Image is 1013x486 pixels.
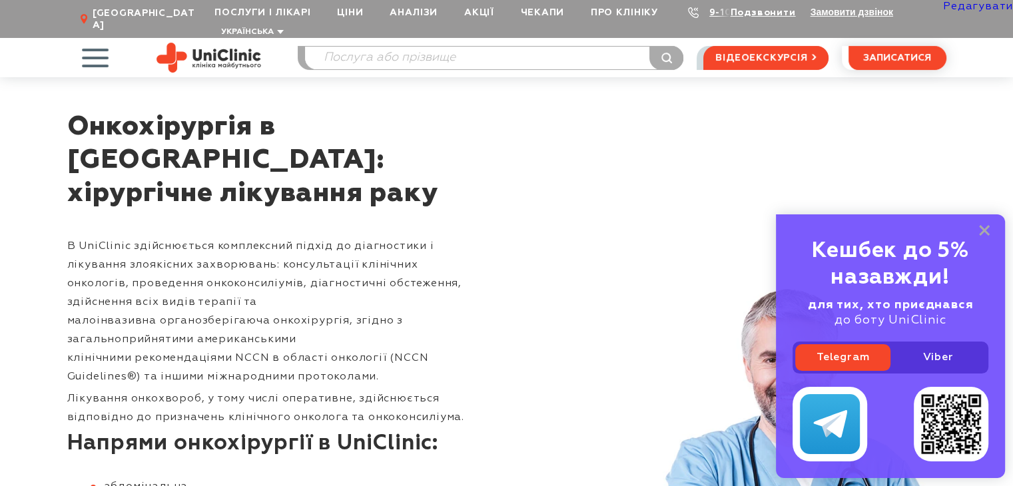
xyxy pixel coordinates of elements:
[157,43,261,73] img: Uniclinic
[218,27,284,37] button: Українська
[793,298,988,328] div: до боту UniClinic
[731,8,796,17] a: Подзвонити
[811,7,893,17] button: Замовити дзвінок
[703,46,828,70] a: відеоекскурсія
[67,389,467,427] p: Лікування онкохвороб, у тому числі оперативне, здійснюється відповідно до призначень клінічного о...
[943,1,1013,12] a: Редагувати
[795,344,890,371] a: Telegram
[93,7,201,31] span: [GEOGRAPHIC_DATA]
[808,299,973,311] b: для тих, хто приєднався
[67,111,467,210] h1: Онкохірургія в [GEOGRAPHIC_DATA]: хірургічне лікування раку
[67,237,467,386] p: В UniClinic здійснюється комплексний підхід до діагностики і лікування злоякісних захворювань: ко...
[848,46,946,70] button: записатися
[305,47,683,69] input: Послуга або прізвище
[715,47,807,69] span: відеоекскурсія
[890,344,986,371] a: Viber
[709,8,739,17] a: 9-103
[67,430,467,457] h2: Напрями онкохірургії в UniClinic:
[221,28,274,36] span: Українська
[793,238,988,291] div: Кешбек до 5% назавжди!
[863,53,931,63] span: записатися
